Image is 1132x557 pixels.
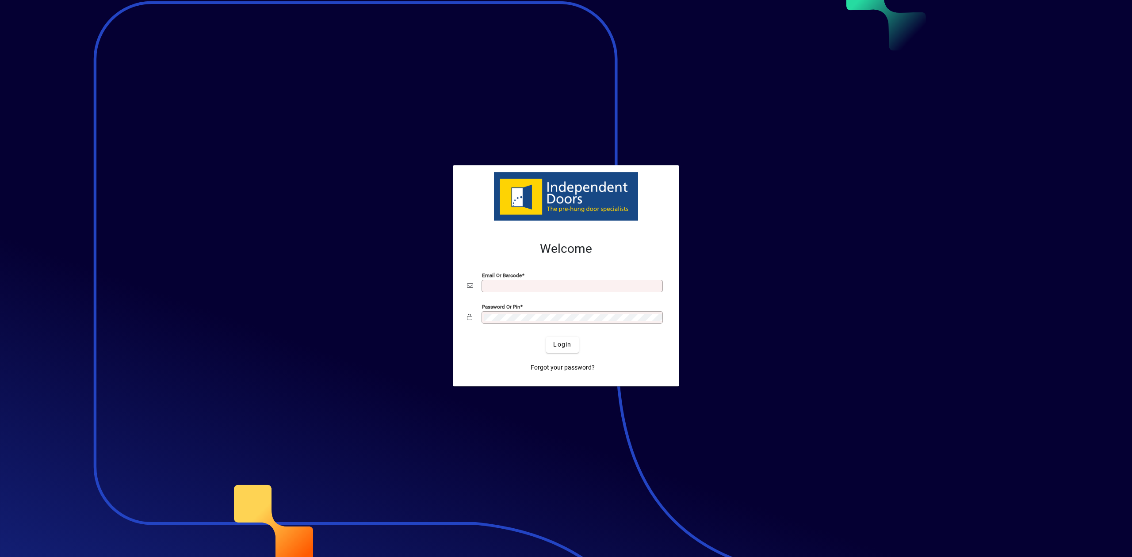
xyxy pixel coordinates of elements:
[546,337,578,353] button: Login
[527,360,598,376] a: Forgot your password?
[482,272,522,278] mat-label: Email or Barcode
[553,340,571,349] span: Login
[482,303,520,309] mat-label: Password or Pin
[467,241,665,256] h2: Welcome
[531,363,595,372] span: Forgot your password?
